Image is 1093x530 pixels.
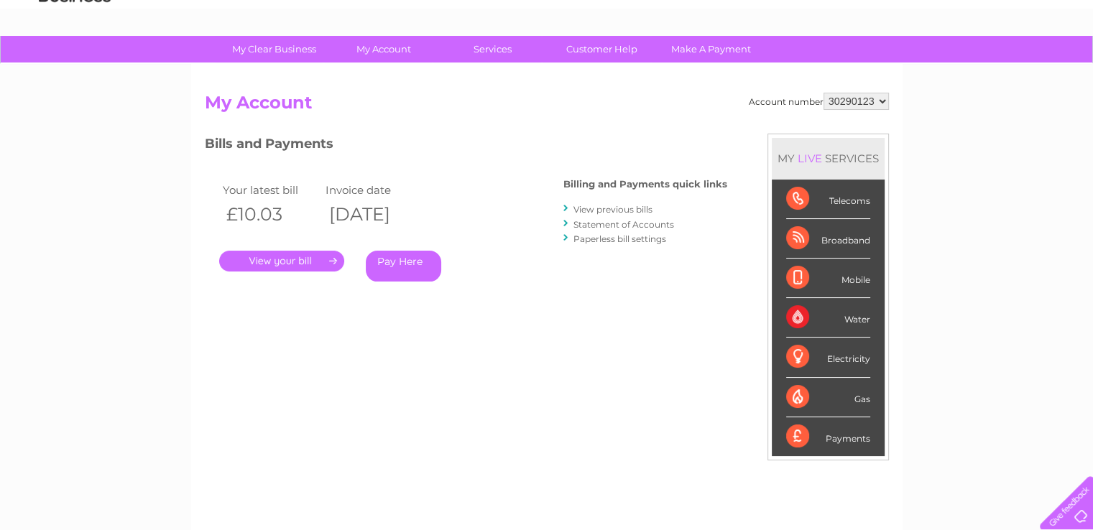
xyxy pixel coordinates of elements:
[786,378,870,417] div: Gas
[786,338,870,377] div: Electricity
[219,200,323,229] th: £10.03
[322,180,425,200] td: Invoice date
[786,417,870,456] div: Payments
[786,180,870,219] div: Telecoms
[205,93,889,120] h2: My Account
[772,138,885,179] div: MY SERVICES
[38,37,111,81] img: logo.png
[916,61,959,72] a: Telecoms
[205,134,727,159] h3: Bills and Payments
[749,93,889,110] div: Account number
[786,259,870,298] div: Mobile
[573,233,666,244] a: Paperless bill settings
[208,8,887,70] div: Clear Business is a trading name of Verastar Limited (registered in [GEOGRAPHIC_DATA] No. 3667643...
[543,36,661,62] a: Customer Help
[573,219,674,230] a: Statement of Accounts
[1046,61,1079,72] a: Log out
[997,61,1033,72] a: Contact
[366,251,441,282] a: Pay Here
[795,152,825,165] div: LIVE
[652,36,770,62] a: Make A Payment
[573,204,652,215] a: View previous bills
[968,61,989,72] a: Blog
[786,219,870,259] div: Broadband
[786,298,870,338] div: Water
[215,36,333,62] a: My Clear Business
[563,179,727,190] h4: Billing and Payments quick links
[822,7,921,25] a: 0333 014 3131
[840,61,867,72] a: Water
[324,36,443,62] a: My Account
[433,36,552,62] a: Services
[876,61,908,72] a: Energy
[322,200,425,229] th: [DATE]
[219,251,344,271] a: .
[219,180,323,200] td: Your latest bill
